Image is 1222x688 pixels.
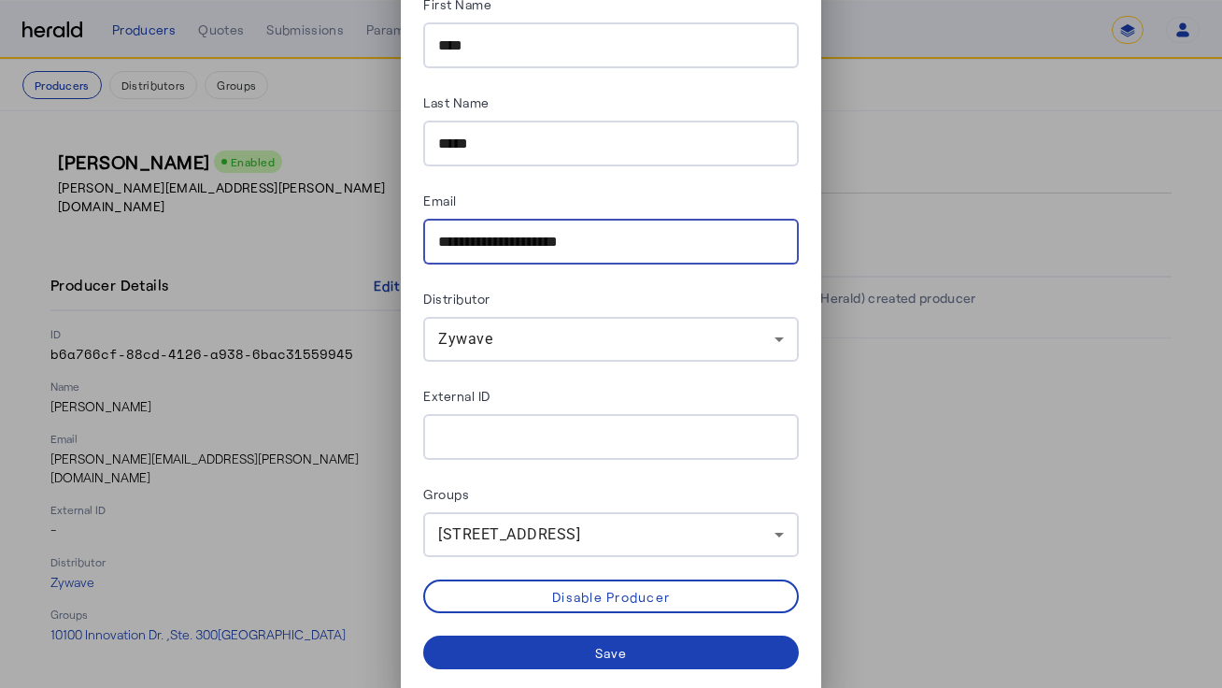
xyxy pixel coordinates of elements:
[423,388,490,404] label: External ID
[438,525,580,543] span: [STREET_ADDRESS]
[552,587,670,607] div: Disable Producer
[423,193,457,208] label: Email
[423,486,469,502] label: Groups
[438,330,492,348] span: Zywave
[423,580,799,613] button: Disable Producer
[423,636,799,669] button: Save
[423,94,490,110] label: Last Name
[423,291,490,307] label: Distributor
[595,643,628,663] div: Save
